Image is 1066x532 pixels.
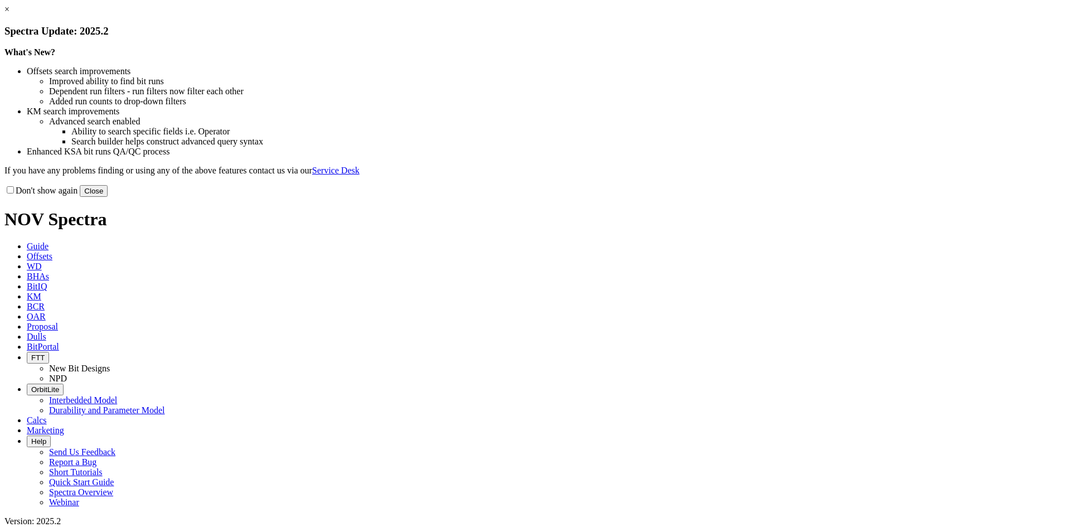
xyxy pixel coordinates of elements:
span: Help [31,437,46,446]
span: BitPortal [27,342,59,351]
a: Interbedded Model [49,395,117,405]
h1: NOV Spectra [4,209,1062,230]
li: Enhanced KSA bit runs QA/QC process [27,147,1062,157]
li: Advanced search enabled [49,117,1062,127]
span: Dulls [27,332,46,341]
span: KM [27,292,41,301]
label: Don't show again [4,186,77,195]
input: Don't show again [7,186,14,194]
a: Short Tutorials [49,467,103,477]
span: Calcs [27,415,47,425]
a: Webinar [49,497,79,507]
a: × [4,4,9,14]
span: OrbitLite [31,385,59,394]
span: BitIQ [27,282,47,291]
div: Version: 2025.2 [4,516,1062,526]
li: Improved ability to find bit runs [49,76,1062,86]
li: Added run counts to drop-down filters [49,96,1062,107]
a: Service Desk [312,166,360,175]
span: Proposal [27,322,58,331]
strong: What's New? [4,47,55,57]
span: OAR [27,312,46,321]
a: New Bit Designs [49,364,110,373]
li: Dependent run filters - run filters now filter each other [49,86,1062,96]
li: Search builder helps construct advanced query syntax [71,137,1062,147]
span: BHAs [27,272,49,281]
a: Durability and Parameter Model [49,405,165,415]
span: Offsets [27,252,52,261]
span: BCR [27,302,45,311]
button: Close [80,185,108,197]
li: KM search improvements [27,107,1062,117]
p: If you have any problems finding or using any of the above features contact us via our [4,166,1062,176]
span: Guide [27,241,49,251]
li: Ability to search specific fields i.e. Operator [71,127,1062,137]
a: NPD [49,374,67,383]
span: Marketing [27,425,64,435]
h3: Spectra Update: 2025.2 [4,25,1062,37]
span: WD [27,262,42,271]
a: Send Us Feedback [49,447,115,457]
a: Report a Bug [49,457,96,467]
li: Offsets search improvements [27,66,1062,76]
a: Quick Start Guide [49,477,114,487]
span: FTT [31,354,45,362]
a: Spectra Overview [49,487,113,497]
